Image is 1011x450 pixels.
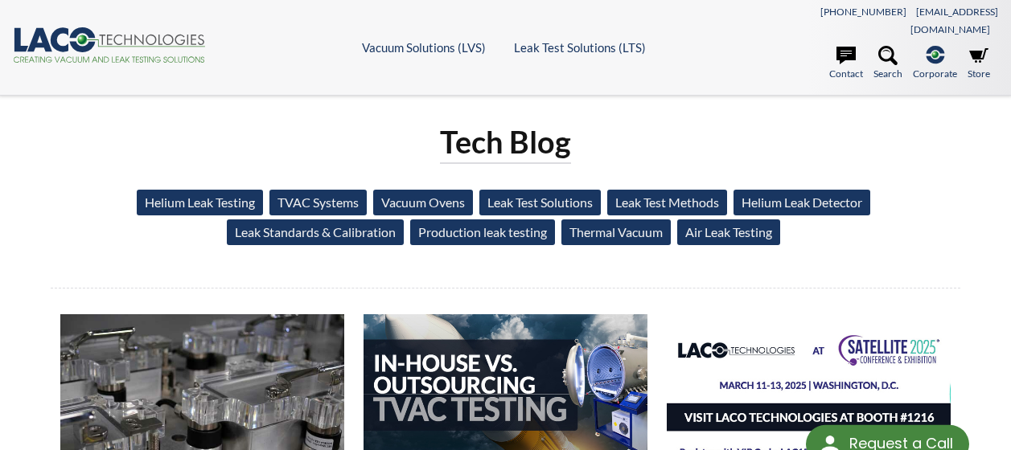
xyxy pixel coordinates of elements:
[873,46,902,81] a: Search
[137,190,263,215] a: Helium Leak Testing
[734,190,870,215] a: Helium Leak Detector
[440,122,571,163] h1: Tech Blog
[373,190,473,215] a: Vacuum Ovens
[362,40,486,55] a: Vacuum Solutions (LVS)
[820,6,906,18] a: [PHONE_NUMBER]
[410,219,555,245] a: Production leak testing
[913,66,957,81] span: Corporate
[607,190,727,215] a: Leak Test Methods
[227,219,404,245] a: Leak Standards & Calibration
[968,46,990,81] a: Store
[677,219,780,245] a: Air Leak Testing
[910,6,998,35] a: [EMAIL_ADDRESS][DOMAIN_NAME]
[829,46,863,81] a: Contact
[269,190,367,215] a: TVAC Systems
[561,219,671,245] a: Thermal Vacuum
[479,190,601,215] a: Leak Test Solutions
[514,40,646,55] a: Leak Test Solutions (LTS)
